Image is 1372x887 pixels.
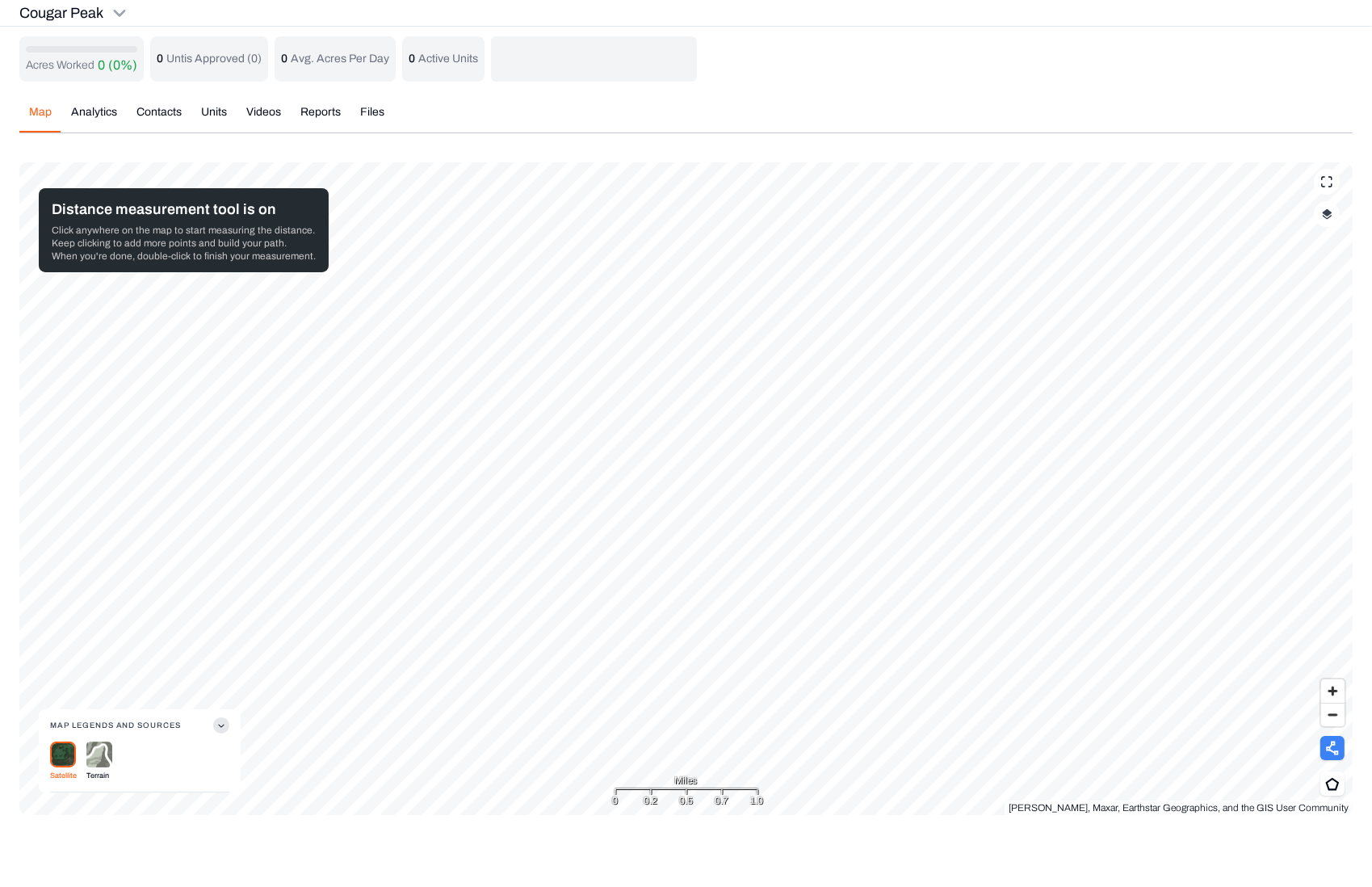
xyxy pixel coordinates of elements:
[1321,703,1345,726] button: Zoom out
[237,104,291,132] button: Videos
[751,792,764,809] div: 1.0
[61,104,127,132] button: Analytics
[52,224,316,263] p: Click anywhere on the map to start measuring the distance. Keep clicking to add more points and b...
[715,792,728,809] div: 0.7
[291,104,350,132] button: Reports
[98,56,105,75] p: 0
[50,742,76,767] img: satellite-Cr99QJ9J.png
[52,198,316,221] p: Distance measurement tool is on
[281,51,287,67] p: 0
[675,772,698,788] span: Miles
[19,104,61,132] button: Map
[50,742,229,792] div: Map Legends And Sources
[1321,679,1345,703] button: Zoom in
[350,104,394,132] button: Files
[291,51,389,67] p: Avg. Acres Per Day
[191,104,237,132] button: Units
[679,792,693,809] div: 0.5
[418,51,478,67] p: Active Units
[108,56,137,75] p: (0%)
[50,709,229,742] button: Map Legends And Sources
[1322,208,1332,220] img: layerIcon
[612,792,618,809] div: 0
[19,162,1353,815] canvas: Map
[98,56,137,75] button: 0(0%)
[19,2,103,24] p: Cougar Peak
[127,104,191,132] button: Contacts
[644,792,657,809] div: 0.2
[50,767,77,784] p: Satellite
[409,51,415,67] p: 0
[1005,801,1353,815] div: [PERSON_NAME], Maxar, Earthstar Geographics, and the GIS User Community
[86,767,112,784] p: Terrain
[166,51,262,67] p: Untis Approved ( 0 )
[26,57,94,74] p: Acres Worked
[86,742,112,768] img: terrain-DjdIGjrG.png
[157,51,163,67] p: 0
